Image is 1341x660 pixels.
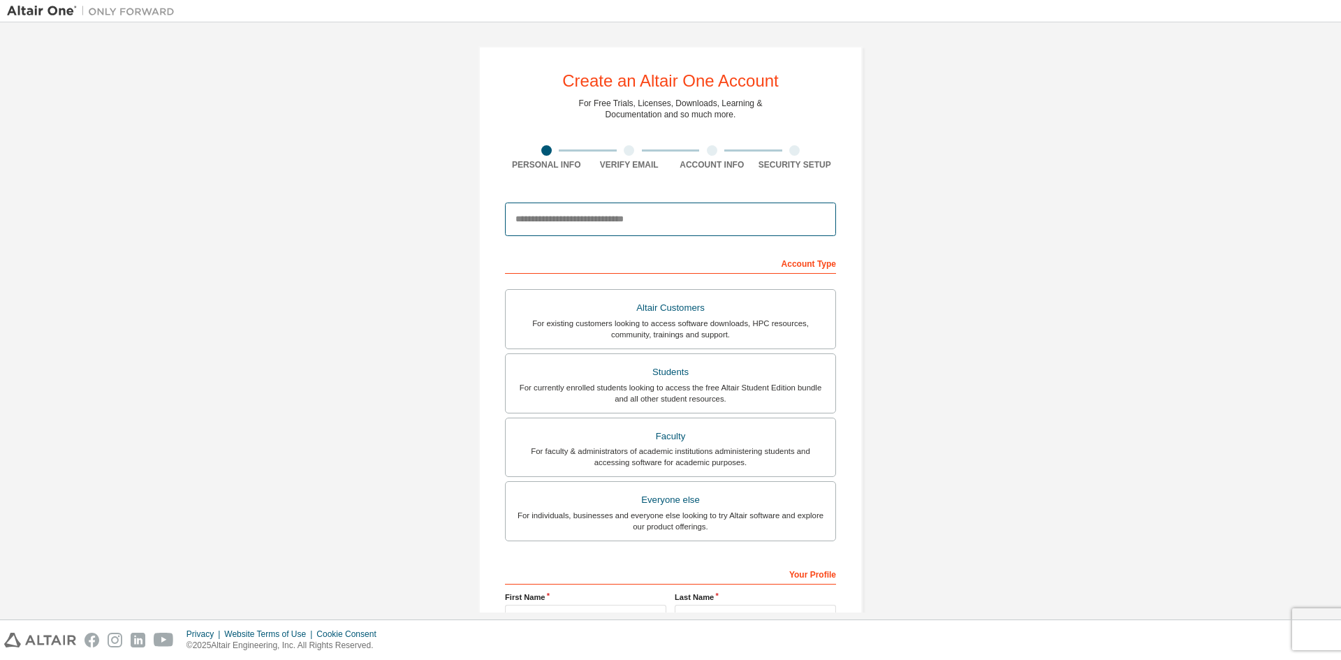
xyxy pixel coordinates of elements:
div: For existing customers looking to access software downloads, HPC resources, community, trainings ... [514,318,827,340]
div: Account Type [505,251,836,274]
div: Faculty [514,427,827,446]
div: Students [514,362,827,382]
div: Verify Email [588,159,671,170]
label: Last Name [675,592,836,603]
div: For Free Trials, Licenses, Downloads, Learning & Documentation and so much more. [579,98,763,120]
div: Altair Customers [514,298,827,318]
p: © 2025 Altair Engineering, Inc. All Rights Reserved. [186,640,385,652]
div: Your Profile [505,562,836,585]
img: facebook.svg [85,633,99,647]
div: Personal Info [505,159,588,170]
div: Create an Altair One Account [562,73,779,89]
img: Altair One [7,4,182,18]
div: For individuals, businesses and everyone else looking to try Altair software and explore our prod... [514,510,827,532]
div: Website Terms of Use [224,629,316,640]
div: Security Setup [754,159,837,170]
div: For faculty & administrators of academic institutions administering students and accessing softwa... [514,446,827,468]
div: Cookie Consent [316,629,384,640]
img: altair_logo.svg [4,633,76,647]
div: Everyone else [514,490,827,510]
img: instagram.svg [108,633,122,647]
div: For currently enrolled students looking to access the free Altair Student Edition bundle and all ... [514,382,827,404]
div: Privacy [186,629,224,640]
img: youtube.svg [154,633,174,647]
div: Account Info [670,159,754,170]
label: First Name [505,592,666,603]
img: linkedin.svg [131,633,145,647]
